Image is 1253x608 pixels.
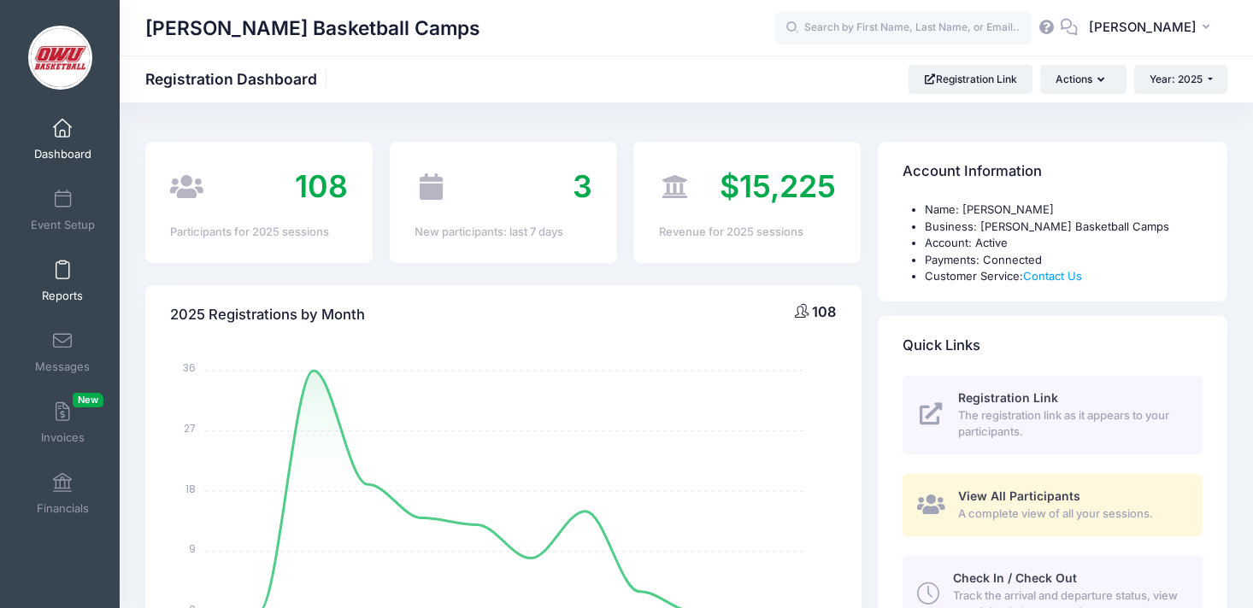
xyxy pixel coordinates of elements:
[34,147,91,161] span: Dashboard
[295,167,348,205] span: 108
[720,167,836,205] span: $15,225
[925,268,1203,285] li: Customer Service:
[573,167,592,205] span: 3
[958,390,1058,405] span: Registration Link
[22,464,103,523] a: Financials
[186,481,197,495] tspan: 18
[1134,65,1227,94] button: Year: 2025
[415,224,592,241] div: New participants: last 7 days
[184,360,197,375] tspan: 36
[925,252,1203,269] li: Payments: Connected
[925,219,1203,236] li: Business: [PERSON_NAME] Basketball Camps
[73,393,103,407] span: New
[925,235,1203,252] li: Account: Active
[170,290,365,339] h4: 2025 Registrations by Month
[1150,73,1203,85] span: Year: 2025
[903,321,980,370] h4: Quick Links
[42,289,83,303] span: Reports
[775,11,1032,45] input: Search by First Name, Last Name, or Email...
[22,180,103,240] a: Event Setup
[958,488,1080,503] span: View All Participants
[958,506,1183,523] span: A complete view of all your sessions.
[903,148,1042,196] h4: Account Information
[909,65,1032,94] a: Registration Link
[145,70,332,88] h1: Registration Dashboard
[925,202,1203,219] li: Name: [PERSON_NAME]
[1040,65,1126,94] button: Actions
[1023,269,1082,283] a: Contact Us
[22,251,103,311] a: Reports
[1078,9,1227,48] button: [PERSON_NAME]
[185,421,197,436] tspan: 27
[953,570,1077,585] span: Check In / Check Out
[659,224,837,241] div: Revenue for 2025 sessions
[31,218,95,232] span: Event Setup
[903,376,1203,454] a: Registration Link The registration link as it appears to your participants.
[145,9,480,48] h1: [PERSON_NAME] Basketball Camps
[37,501,89,516] span: Financials
[22,393,103,453] a: InvoicesNew
[170,224,348,241] div: Participants for 2025 sessions
[903,474,1203,536] a: View All Participants A complete view of all your sessions.
[812,303,836,320] span: 108
[28,26,92,90] img: David Vogel Basketball Camps
[958,407,1183,441] span: The registration link as it appears to your participants.
[1089,18,1197,37] span: [PERSON_NAME]
[41,430,85,445] span: Invoices
[22,322,103,382] a: Messages
[22,109,103,169] a: Dashboard
[190,541,197,556] tspan: 9
[35,360,90,374] span: Messages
